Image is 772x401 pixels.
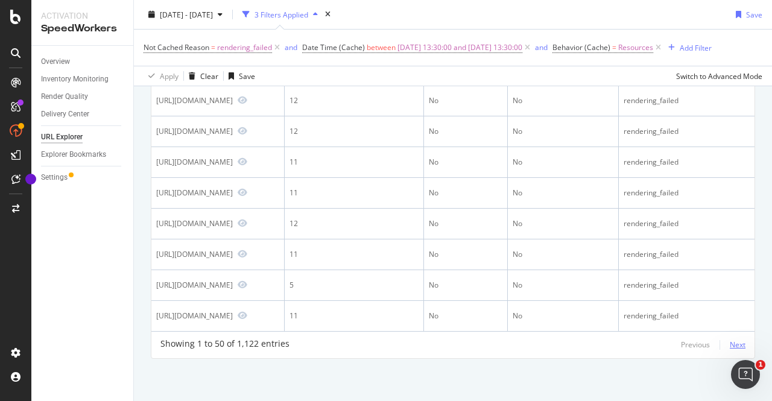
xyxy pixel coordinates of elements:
button: Add Filter [663,40,712,55]
span: Date Time (Cache) [302,42,365,52]
div: No [429,126,502,137]
div: Previous [681,339,710,350]
div: 11 [289,157,419,168]
div: Explorer Bookmarks [41,148,106,161]
div: rendering_failed [624,126,750,137]
a: Preview https://www.verizon.com/business/fr-fr/resources/articles/verizon-frontline-reliability/ [238,280,247,289]
button: Previous [681,338,710,352]
div: Switch to Advanced Mode [676,71,762,81]
a: URL Explorer [41,131,125,144]
div: 11 [289,188,419,198]
div: rendering_failed [624,188,750,198]
div: 12 [289,95,419,106]
div: Tooltip anchor [25,174,36,185]
div: 11 [289,311,419,321]
button: Next [730,338,745,352]
span: Behavior (Cache) [552,42,610,52]
div: rendering_failed [624,249,750,260]
a: Preview https://www.verizon.com/business/fr-fr/resources/articles/fiber-online-marketing-sales/ [238,250,247,258]
button: and [285,42,297,53]
span: Not Cached Reason [144,42,209,52]
button: Save [731,5,762,24]
div: rendering_failed [624,157,750,168]
div: Add Filter [680,42,712,52]
div: No [513,218,613,229]
div: [URL][DOMAIN_NAME] [156,311,233,321]
div: No [513,126,613,137]
span: 1 [756,360,765,370]
a: Preview https://www.verizon.com/business/ja-jp/resources/articles/my-superb-go-to-gemba-customer-... [238,219,247,227]
div: 12 [289,126,419,137]
iframe: Intercom live chat [731,360,760,389]
div: Next [730,339,745,350]
a: Settings [41,171,125,184]
div: rendering_failed [624,311,750,321]
div: Overview [41,55,70,68]
a: Delivery Center [41,108,125,121]
div: Clear [200,71,218,81]
span: Resources [618,39,653,56]
div: Showing 1 to 50 of 1,122 entries [160,338,289,352]
div: No [513,280,613,291]
span: = [612,42,616,52]
div: 12 [289,218,419,229]
div: rendering_failed [624,218,750,229]
div: No [513,249,613,260]
div: SpeedWorkers [41,22,124,36]
a: Preview https://www.verizon.com/business/ja-jp/resources/articles/mdm-solution-brief/ [238,127,247,135]
span: [DATE] - [DATE] [160,9,213,19]
div: No [513,95,613,106]
div: No [513,188,613,198]
span: between [367,42,396,52]
div: Apply [160,71,179,81]
button: 3 Filters Applied [238,5,323,24]
div: Inventory Monitoring [41,73,109,86]
div: [URL][DOMAIN_NAME] [156,188,233,198]
div: No [429,249,502,260]
div: 11 [289,249,419,260]
span: [DATE] 13:30:00 and [DATE] 13:30:00 [397,39,522,56]
div: URL Explorer [41,131,83,144]
div: No [429,157,502,168]
div: Save [239,71,255,81]
div: Settings [41,171,68,184]
a: Overview [41,55,125,68]
div: No [429,311,502,321]
button: [DATE] - [DATE] [144,5,227,24]
a: Preview https://www.verizon.com/business/en-au/resources/articles/virtual-call-centers-as-a-custo... [238,188,247,197]
div: [URL][DOMAIN_NAME] [156,218,233,229]
span: rendering_failed [217,39,272,56]
button: Apply [144,66,179,86]
button: Save [224,66,255,86]
button: Switch to Advanced Mode [671,66,762,86]
button: Clear [184,66,218,86]
a: Inventory Monitoring [41,73,125,86]
div: 3 Filters Applied [255,9,308,19]
div: Activation [41,10,124,22]
div: No [429,218,502,229]
span: = [211,42,215,52]
a: Preview https://www.verizon.com/business/ja-jp/resources/articles/implementing-automation-in-your... [238,311,247,320]
div: rendering_failed [624,280,750,291]
div: [URL][DOMAIN_NAME] [156,126,233,136]
div: No [429,95,502,106]
a: Preview https://www.verizon.com/business/ja-jp/resources/articles/managed-security-services/ [238,157,247,166]
a: Preview https://www.verizon.com/business/fr-fr/resources/articles/sd-wan-vs-mpls-common-myths-ver... [238,96,247,104]
div: No [429,280,502,291]
div: Delivery Center [41,108,89,121]
div: Save [746,9,762,19]
div: rendering_failed [624,95,750,106]
div: [URL][DOMAIN_NAME] [156,157,233,167]
div: and [285,42,297,52]
button: and [535,42,548,53]
div: No [513,157,613,168]
div: [URL][DOMAIN_NAME] [156,95,233,106]
div: [URL][DOMAIN_NAME] [156,280,233,290]
div: 5 [289,280,419,291]
div: [URL][DOMAIN_NAME] [156,249,233,259]
div: No [513,311,613,321]
a: Explorer Bookmarks [41,148,125,161]
div: No [429,188,502,198]
a: Render Quality [41,90,125,103]
div: times [323,8,333,21]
